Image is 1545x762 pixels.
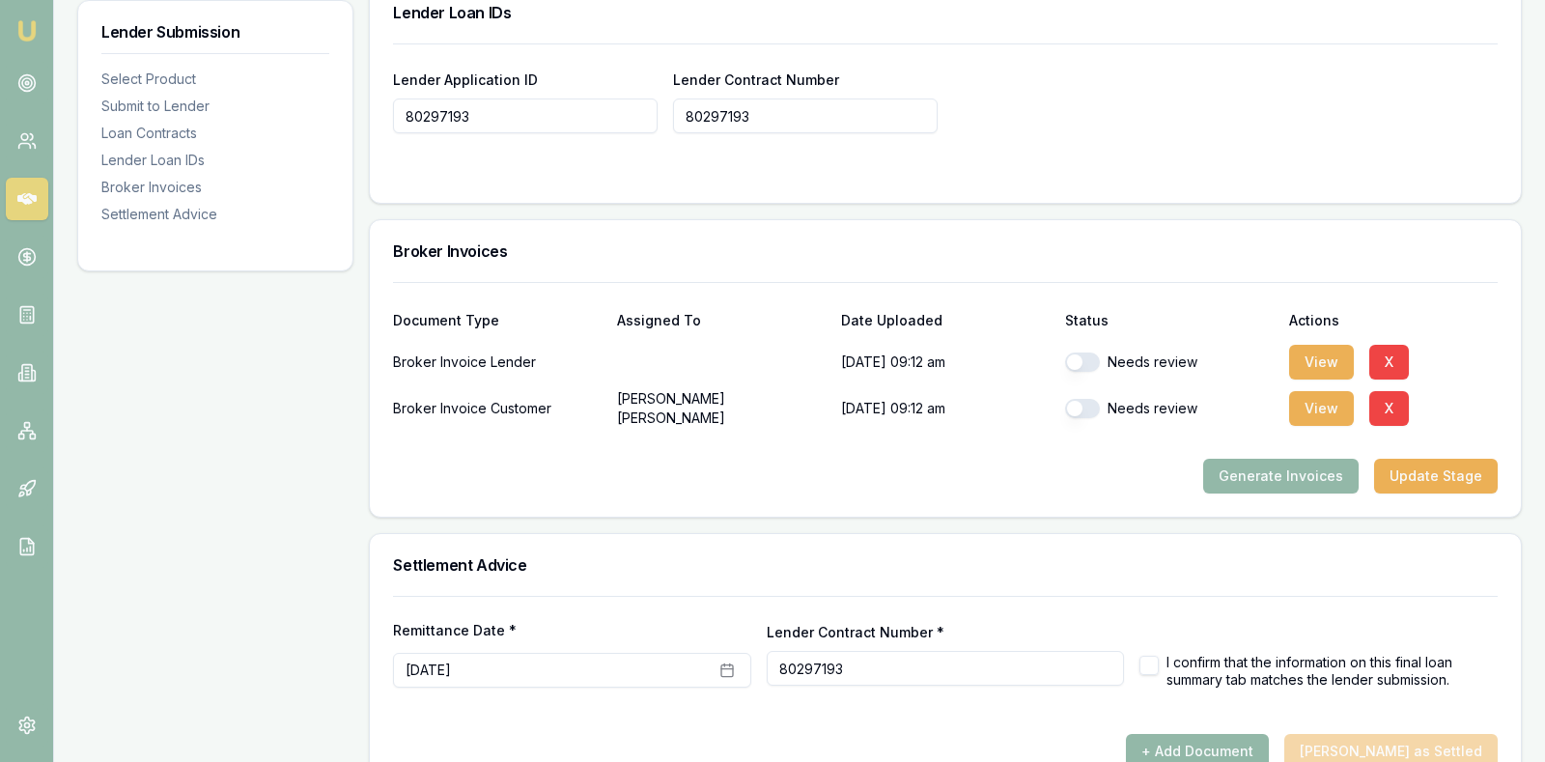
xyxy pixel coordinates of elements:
button: View [1289,345,1354,380]
div: Date Uploaded [841,314,1050,327]
div: Broker Invoice Lender [393,343,602,381]
div: Select Product [101,70,329,89]
button: X [1369,391,1409,426]
button: [DATE] [393,653,751,688]
div: Document Type [393,314,602,327]
img: emu-icon-u.png [15,19,39,42]
p: [DATE] 09:12 am [841,343,1050,381]
button: Generate Invoices [1203,459,1359,494]
div: Broker Invoices [101,178,329,197]
div: Settlement Advice [101,205,329,224]
div: Assigned To [617,314,826,327]
div: Actions [1289,314,1498,327]
div: Needs review [1065,399,1274,418]
label: Lender Application ID [393,71,538,88]
div: Status [1065,314,1274,327]
h3: Lender Submission [101,24,329,40]
div: Broker Invoice Customer [393,389,602,428]
div: Submit to Lender [101,97,329,116]
h3: Broker Invoices [393,243,1498,259]
button: X [1369,345,1409,380]
div: Needs review [1065,353,1274,372]
button: View [1289,391,1354,426]
label: Remittance Date * [393,624,751,637]
label: Lender Contract Number * [767,624,944,640]
h3: Settlement Advice [393,557,1498,573]
p: [DATE] 09:12 am [841,389,1050,428]
h3: Lender Loan IDs [393,5,1498,20]
div: Lender Loan IDs [101,151,329,170]
p: [PERSON_NAME] [PERSON_NAME] [617,389,826,428]
label: I confirm that the information on this final loan summary tab matches the lender submission. [1166,654,1498,688]
div: Loan Contracts [101,124,329,143]
button: Update Stage [1374,459,1498,494]
label: Lender Contract Number [673,71,839,88]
